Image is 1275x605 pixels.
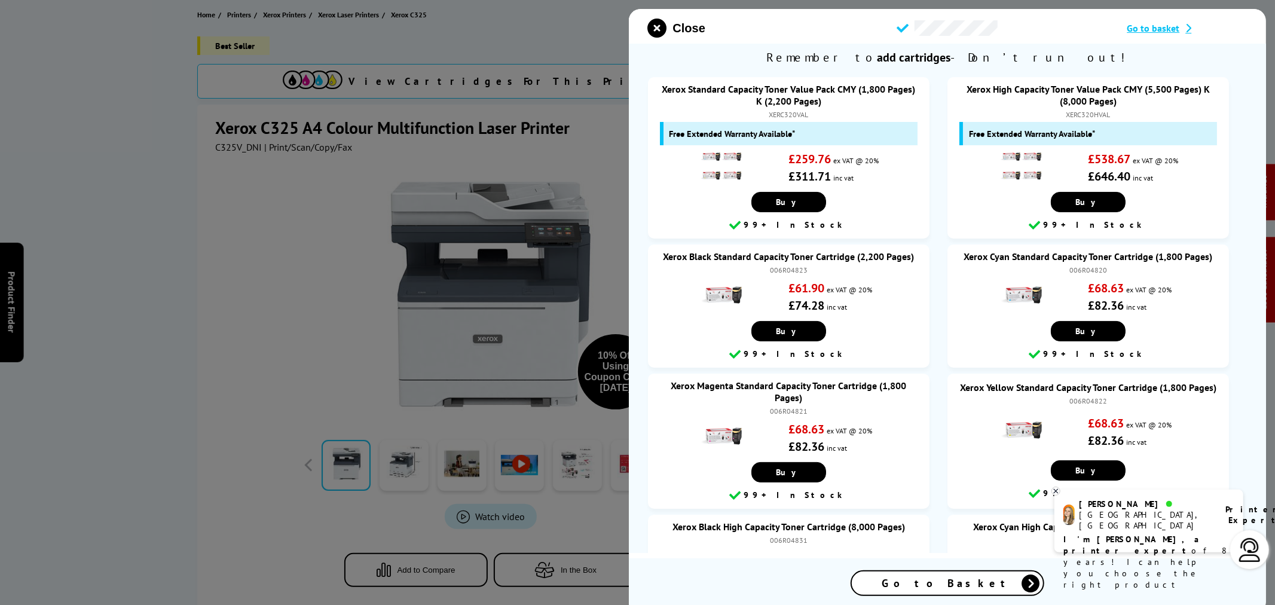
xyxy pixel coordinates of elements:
span: Buy [776,326,802,337]
span: ex VAT @ 20% [1133,156,1178,165]
div: XERC320HVAL [959,110,1217,119]
span: Go to Basket [882,576,1013,590]
img: Xerox High Capacity Toner Value Pack CMY (5,500 Pages) K (8,000 Pages) [1000,145,1042,187]
img: user-headset-light.svg [1238,538,1262,562]
strong: £646.40 [1088,169,1130,184]
a: Xerox Cyan High Capacity Toner Cartridge (5,500 Pages) [973,521,1203,533]
div: 006R04820 [959,265,1217,274]
img: Xerox Standard Capacity Toner Value Pack CMY (1,800 Pages) K (2,200 Pages) [700,145,742,187]
a: Xerox Yellow Standard Capacity Toner Cartridge (1,800 Pages) [960,381,1216,393]
strong: £68.63 [788,421,824,437]
div: [PERSON_NAME] [1080,499,1210,509]
span: ex VAT @ 20% [1126,285,1172,294]
strong: £61.90 [788,280,824,296]
strong: £538.67 [1088,151,1130,167]
span: Buy [1075,326,1101,337]
div: 99+ In Stock [953,487,1223,501]
span: inc vat [1126,302,1146,311]
div: 006R04822 [959,396,1217,405]
span: Buy [1075,465,1101,476]
strong: £74.28 [788,298,824,313]
strong: £311.71 [788,169,831,184]
div: XERC320VAL [660,110,918,119]
a: Xerox High Capacity Toner Value Pack CMY (5,500 Pages) K (8,000 Pages) [967,83,1210,107]
span: inc vat [833,173,854,182]
div: 99+ In Stock [953,347,1223,362]
div: 006R04821 [660,407,918,415]
span: inc vat [1133,173,1153,182]
span: ex VAT @ 20% [833,156,879,165]
img: Xerox Magenta Standard Capacity Toner Cartridge (1,800 Pages) [700,415,742,457]
img: Xerox Black High Capacity Toner Cartridge (8,000 Pages) [700,545,742,586]
a: Xerox Black High Capacity Toner Cartridge (8,000 Pages) [672,521,905,533]
a: Xerox Cyan Standard Capacity Toner Cartridge (1,800 Pages) [964,250,1212,262]
strong: £68.63 [1088,415,1124,431]
div: 99+ In Stock [654,488,924,503]
span: ex VAT @ 20% [827,426,872,435]
img: Xerox Black Standard Capacity Toner Cartridge (2,200 Pages) [700,274,742,316]
span: Buy [776,197,802,207]
img: Xerox Yellow Standard Capacity Toner Cartridge (1,800 Pages) [1000,410,1042,451]
div: 006R04828 [959,536,1217,545]
span: inc vat [1126,438,1146,447]
span: Remember to - Don’t run out! [629,44,1267,71]
img: amy-livechat.png [1063,505,1075,525]
strong: £259.76 [788,151,831,167]
span: Buy [776,467,802,478]
b: add cartridges [877,50,950,65]
strong: £82.36 [1088,433,1124,448]
a: Xerox Standard Capacity Toner Value Pack CMY (1,800 Pages) K (2,200 Pages) [662,83,915,107]
div: 99+ In Stock [953,218,1223,233]
span: inc vat [827,444,847,453]
a: Xerox Magenta Standard Capacity Toner Cartridge (1,800 Pages) [671,380,906,404]
img: Xerox Cyan Standard Capacity Toner Cartridge (1,800 Pages) [1000,274,1042,316]
a: Go to basket [1127,22,1248,34]
span: Close [673,22,705,35]
div: [GEOGRAPHIC_DATA], [GEOGRAPHIC_DATA] [1080,509,1210,531]
strong: £82.36 [788,439,824,454]
div: 99+ In Stock [654,218,924,233]
span: inc vat [827,302,847,311]
strong: £68.63 [1088,280,1124,296]
span: ex VAT @ 20% [1126,420,1172,429]
span: ex VAT @ 20% [827,285,872,294]
div: 006R04831 [660,536,918,545]
span: Free Extended Warranty Available* [969,128,1095,139]
b: I'm [PERSON_NAME], a printer expert [1063,534,1203,556]
button: close modal [648,19,705,38]
span: Buy [1075,197,1101,207]
div: 99+ In Stock [654,347,924,362]
span: Free Extended Warranty Available* [669,128,796,139]
a: Go to Basket [851,570,1044,596]
img: Xerox Cyan High Capacity Toner Cartridge (5,500 Pages) [1000,545,1042,586]
strong: £82.36 [1088,298,1124,313]
span: Go to basket [1127,22,1180,34]
a: Xerox Black Standard Capacity Toner Cartridge (2,200 Pages) [663,250,914,262]
strong: £117.00 [788,551,830,566]
p: of 8 years! I can help you choose the right product [1063,534,1234,591]
div: 006R04823 [660,265,918,274]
